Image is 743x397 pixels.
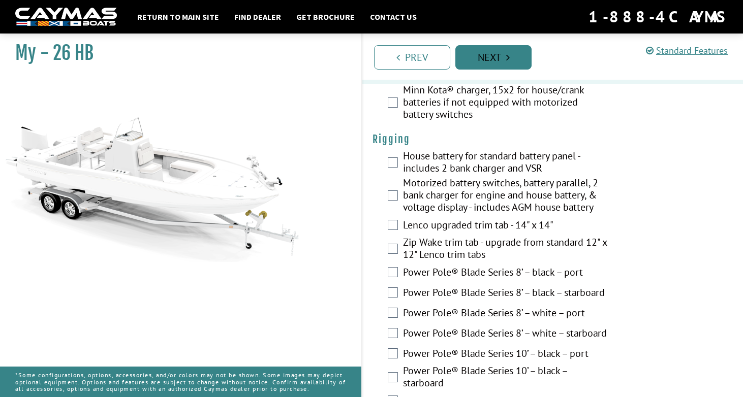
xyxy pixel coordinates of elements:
[646,45,728,56] a: Standard Features
[403,177,607,216] label: Motorized battery switches, battery parallel, 2 bank charger for engine and house battery, & volt...
[229,10,286,23] a: Find Dealer
[403,236,607,263] label: Zip Wake trim tab - upgrade from standard 12" x 12" Lenco trim tabs
[371,44,743,70] ul: Pagination
[132,10,224,23] a: Return to main site
[291,10,360,23] a: Get Brochure
[365,10,422,23] a: Contact Us
[403,84,607,123] label: Minn Kota® charger, 15x2 for house/crank batteries if not equipped with motorized battery switches
[15,42,336,64] h1: My - 26 HB
[403,307,607,321] label: Power Pole® Blade Series 8’ – white – port
[373,133,733,146] h4: Rigging
[455,45,532,70] a: Next
[403,365,607,391] label: Power Pole® Blade Series 10’ – black – starboard
[403,219,607,234] label: Lenco upgraded trim tab - 14" x 14"
[403,150,607,177] label: House battery for standard battery panel - includes 2 bank charger and VSR
[589,6,728,28] div: 1-888-4CAYMAS
[15,367,346,397] p: *Some configurations, options, accessories, and/or colors may not be shown. Some images may depic...
[374,45,450,70] a: Prev
[403,347,607,362] label: Power Pole® Blade Series 10’ – black – port
[403,266,607,281] label: Power Pole® Blade Series 8’ – black – port
[403,327,607,342] label: Power Pole® Blade Series 8’ – white – starboard
[403,286,607,301] label: Power Pole® Blade Series 8’ – black – starboard
[15,8,117,26] img: white-logo-c9c8dbefe5ff5ceceb0f0178aa75bf4bb51f6bca0971e226c86eb53dfe498488.png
